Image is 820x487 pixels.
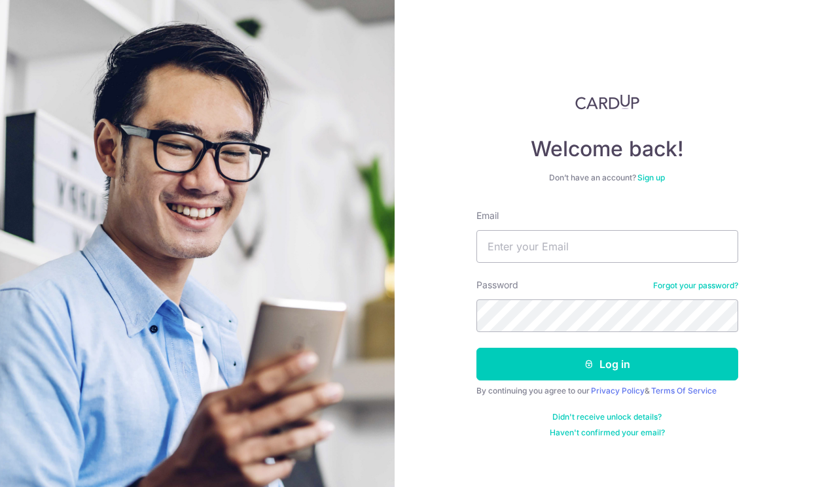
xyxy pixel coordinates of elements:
[476,173,738,183] div: Don’t have an account?
[591,386,645,395] a: Privacy Policy
[476,209,499,222] label: Email
[653,280,738,291] a: Forgot your password?
[637,173,665,182] a: Sign up
[476,278,518,292] label: Password
[550,428,665,438] a: Haven't confirmed your email?
[552,412,662,422] a: Didn't receive unlock details?
[476,348,738,380] button: Log in
[575,94,639,110] img: CardUp Logo
[476,136,738,162] h4: Welcome back!
[476,386,738,396] div: By continuing you agree to our &
[651,386,717,395] a: Terms Of Service
[476,230,738,263] input: Enter your Email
